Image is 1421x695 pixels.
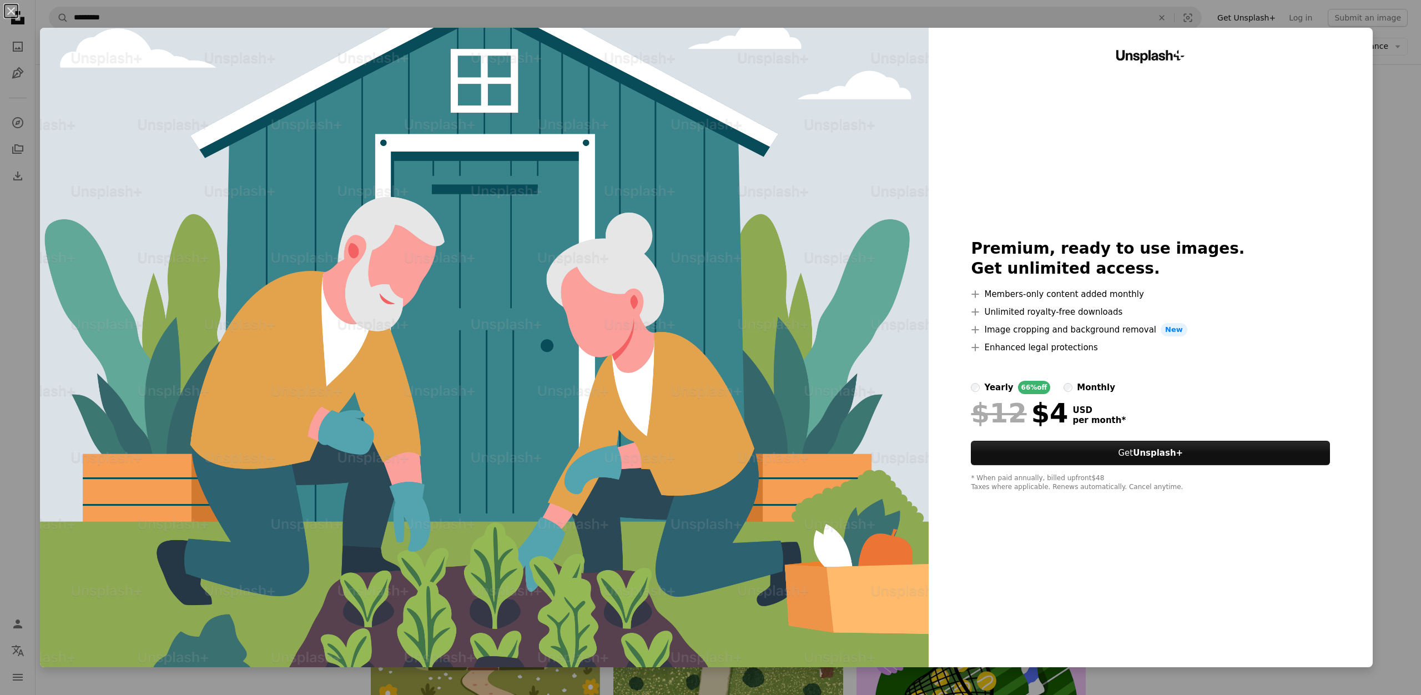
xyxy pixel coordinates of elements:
[971,305,1330,319] li: Unlimited royalty-free downloads
[971,341,1330,354] li: Enhanced legal protections
[1018,381,1051,394] div: 66% off
[1077,381,1115,394] div: monthly
[971,474,1330,492] div: * When paid annually, billed upfront $48 Taxes where applicable. Renews automatically. Cancel any...
[984,381,1013,394] div: yearly
[971,239,1330,279] h2: Premium, ready to use images. Get unlimited access.
[1072,405,1126,415] span: USD
[971,288,1330,301] li: Members-only content added monthly
[1072,415,1126,425] span: per month *
[971,323,1330,336] li: Image cropping and background removal
[1133,448,1183,458] strong: Unsplash+
[971,383,980,392] input: yearly66%off
[971,399,1026,427] span: $12
[971,441,1330,465] button: GetUnsplash+
[1161,323,1187,336] span: New
[971,399,1068,427] div: $4
[1064,383,1072,392] input: monthly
